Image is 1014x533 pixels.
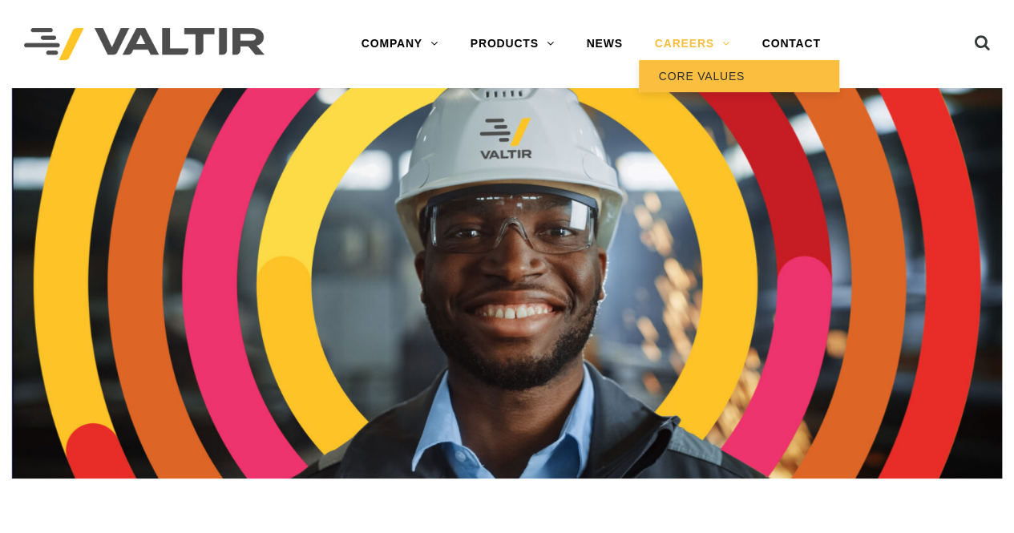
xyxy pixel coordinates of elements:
[24,28,265,61] img: Valtir
[570,28,638,60] a: NEWS
[454,28,571,60] a: PRODUCTS
[746,28,837,60] a: CONTACT
[345,28,454,60] a: COMPANY
[639,60,839,92] a: CORE VALUES
[12,88,1002,478] img: Careers_Header
[639,28,746,60] a: CAREERS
